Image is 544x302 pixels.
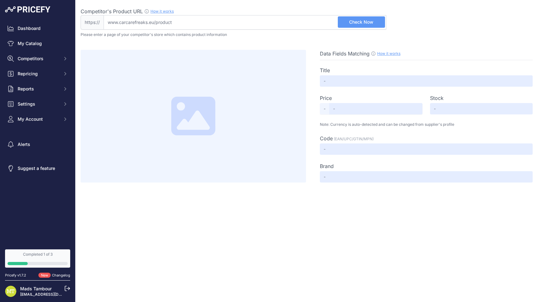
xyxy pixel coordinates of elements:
[5,163,70,174] a: Suggest a feature
[150,9,174,14] a: How it works
[81,8,143,15] span: Competitor's Product URL
[5,23,70,34] a: Dashboard
[8,252,68,257] div: Completed 1 of 3
[320,50,370,57] span: Data Fields Matching
[20,292,86,297] a: [EMAIL_ADDRESS][DOMAIN_NAME]
[5,23,70,242] nav: Sidebar
[377,51,400,56] a: How it works
[5,68,70,79] button: Repricing
[320,122,533,127] p: Note: Currency is auto-detected and can be changed from supplier's profile
[320,162,334,170] label: Brand
[430,103,533,114] input: -
[320,135,333,142] span: Code
[5,6,50,13] img: Pricefy Logo
[320,67,330,74] label: Title
[5,113,70,125] button: My Account
[18,116,59,122] span: My Account
[18,55,59,62] span: Competitors
[320,94,332,102] label: Price
[5,38,70,49] a: My Catalog
[81,15,104,30] span: https://
[338,16,385,28] button: Check Now
[5,98,70,110] button: Settings
[20,286,52,291] a: Mads Tambour
[81,32,539,37] p: Please enter a page of your competitor's store which contains product information
[320,171,533,183] input: -
[334,136,374,141] span: (EAN/UPC/GTIN/MPN)
[18,86,59,92] span: Reports
[349,19,373,25] span: Check Now
[320,103,329,114] span: -
[5,53,70,64] button: Competitors
[5,273,26,278] div: Pricefy v1.7.2
[320,75,533,87] input: -
[18,71,59,77] span: Repricing
[104,15,386,30] input: www.carcarefreaks.eu/product
[38,273,51,278] span: New
[430,94,444,102] label: Stock
[52,273,70,277] a: Changelog
[329,103,422,114] input: -
[5,83,70,95] button: Reports
[320,143,533,155] input: -
[5,139,70,150] a: Alerts
[5,249,70,268] a: Completed 1 of 3
[18,101,59,107] span: Settings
